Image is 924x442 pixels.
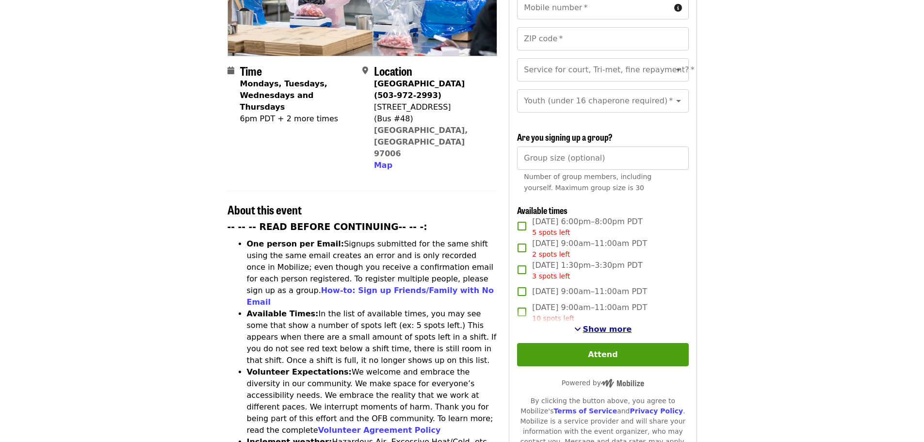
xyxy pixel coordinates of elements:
span: 5 spots left [532,229,570,236]
span: [DATE] 9:00am–11:00am PDT [532,238,647,260]
strong: Available Times: [247,309,319,318]
strong: -- -- -- READ BEFORE CONTINUING-- -- -: [227,222,427,232]
input: [object Object] [517,147,688,170]
strong: Volunteer Expectations: [247,367,352,377]
span: 10 spots left [532,314,574,322]
span: Map [374,161,392,170]
span: Show more [583,325,632,334]
span: Time [240,62,262,79]
strong: One person per Email: [247,239,344,248]
div: (Bus #48) [374,113,489,125]
a: Terms of Service [553,407,617,415]
button: Attend [517,343,688,366]
span: About this event [227,201,302,218]
span: Location [374,62,412,79]
span: Number of group members, including yourself. Maximum group size is 30 [524,173,651,192]
span: [DATE] 9:00am–11:00am PDT [532,286,647,297]
li: In the list of available times, you may see some that show a number of spots left (ex: 5 spots le... [247,308,498,366]
span: [DATE] 9:00am–11:00am PDT [532,302,647,324]
div: [STREET_ADDRESS] [374,101,489,113]
img: Powered by Mobilize [601,379,644,388]
strong: Mondays, Tuesdays, Wednesdays and Thursdays [240,79,327,112]
span: [DATE] 1:30pm–3:30pm PDT [532,260,642,281]
span: Powered by [562,379,644,387]
i: circle-info icon [674,3,682,13]
i: calendar icon [227,66,234,75]
i: map-marker-alt icon [362,66,368,75]
input: ZIP code [517,27,688,50]
button: Open [672,94,685,108]
a: Privacy Policy [630,407,683,415]
strong: [GEOGRAPHIC_DATA] (503-972-2993) [374,79,465,100]
span: Are you signing up a group? [517,131,613,143]
button: Map [374,160,392,171]
span: [DATE] 6:00pm–8:00pm PDT [532,216,642,238]
li: Signups submitted for the same shift using the same email creates an error and is only recorded o... [247,238,498,308]
span: 2 spots left [532,250,570,258]
span: 3 spots left [532,272,570,280]
a: How-to: Sign up Friends/Family with No Email [247,286,494,307]
button: See more timeslots [574,324,632,335]
span: Available times [517,204,567,216]
a: Volunteer Agreement Policy [318,426,441,435]
div: 6pm PDT + 2 more times [240,113,355,125]
button: Open [672,63,685,77]
li: We welcome and embrace the diversity in our community. We make space for everyone’s accessibility... [247,366,498,436]
a: [GEOGRAPHIC_DATA], [GEOGRAPHIC_DATA] 97006 [374,126,468,158]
